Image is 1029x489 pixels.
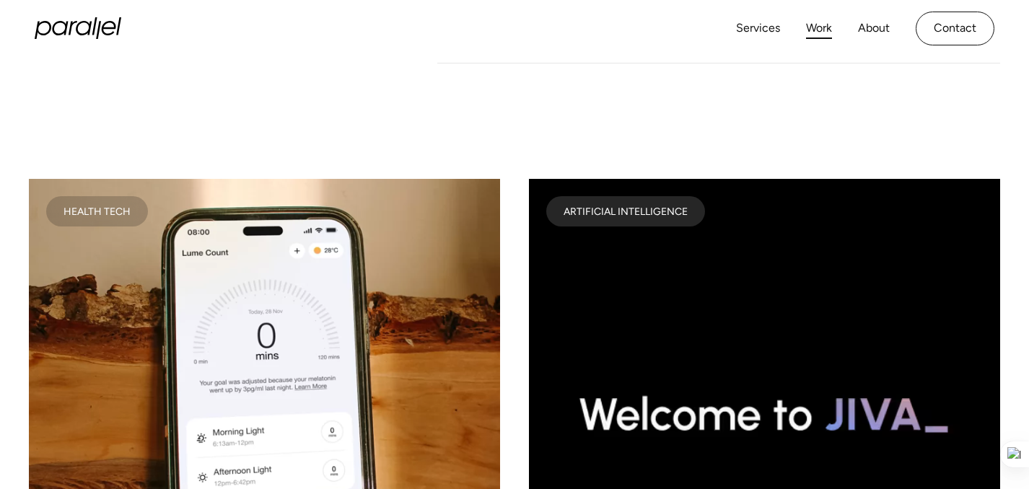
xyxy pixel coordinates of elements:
a: home [35,17,121,39]
a: About [858,18,890,39]
a: Services [736,18,780,39]
div: ARTIFICIAL INTELLIGENCE [564,208,688,215]
div: Health Tech [64,208,131,215]
a: Contact [916,12,994,45]
a: Work [806,18,832,39]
